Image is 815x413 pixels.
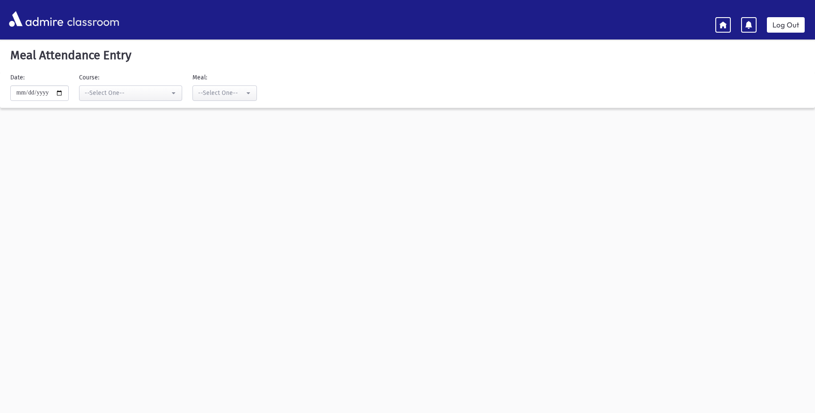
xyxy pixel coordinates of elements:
[7,48,808,63] h5: Meal Attendance Entry
[79,85,182,101] button: --Select One--
[79,73,99,82] label: Course:
[85,88,170,97] div: --Select One--
[198,88,244,97] div: --Select One--
[192,73,207,82] label: Meal:
[767,17,805,33] a: Log Out
[10,73,24,82] label: Date:
[65,8,119,30] span: classroom
[7,9,65,29] img: AdmirePro
[192,85,257,101] button: --Select One--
